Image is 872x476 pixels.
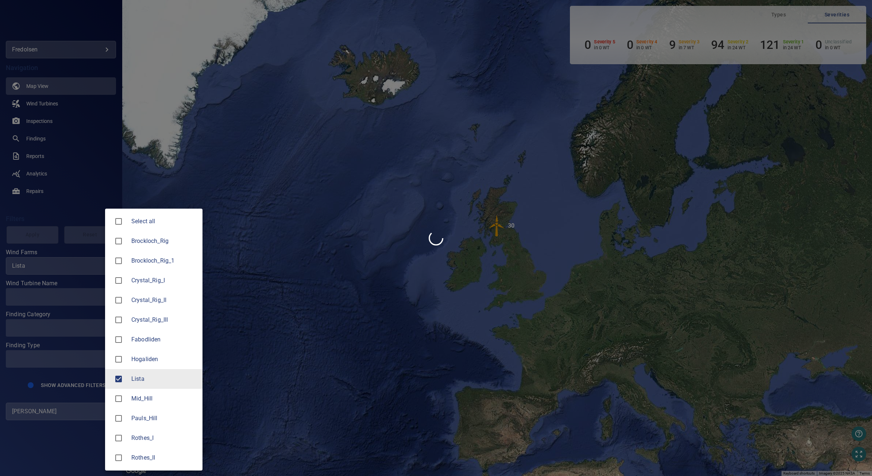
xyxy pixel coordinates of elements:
[131,256,197,265] span: Brockloch_Rig_1
[111,371,126,387] span: Lista
[111,253,126,268] span: Brockloch_Rig_1
[131,375,197,383] span: Lista
[111,411,126,426] span: Pauls_Hill
[131,394,197,403] div: Wind Farms Mid_Hill
[131,375,197,383] div: Wind Farms Lista
[111,450,126,465] span: Rothes_II
[131,453,197,462] div: Wind Farms Rothes_II
[105,209,202,471] ul: Lista
[131,217,197,226] span: Select all
[131,276,197,285] div: Wind Farms Crystal_Rig_I
[111,352,126,367] span: Hogaliden
[131,355,197,364] span: Hogaliden
[131,316,197,324] div: Wind Farms Crystal_Rig_III
[131,316,197,324] span: Crystal_Rig_III
[131,355,197,364] div: Wind Farms Hogaliden
[131,296,197,305] div: Wind Farms Crystal_Rig_II
[131,414,197,423] div: Wind Farms Pauls_Hill
[111,430,126,446] span: Rothes_I
[131,237,197,245] span: Brockloch_Rig
[131,335,197,344] span: Fabodliden
[131,414,197,423] span: Pauls_Hill
[131,276,197,285] span: Crystal_Rig_I
[111,312,126,328] span: Crystal_Rig_III
[131,296,197,305] span: Crystal_Rig_II
[111,293,126,308] span: Crystal_Rig_II
[131,256,197,265] div: Wind Farms Brockloch_Rig_1
[131,434,197,442] span: Rothes_I
[131,335,197,344] div: Wind Farms Fabodliden
[131,434,197,442] div: Wind Farms Rothes_I
[111,391,126,406] span: Mid_Hill
[111,273,126,288] span: Crystal_Rig_I
[111,332,126,347] span: Fabodliden
[131,394,197,403] span: Mid_Hill
[131,237,197,245] div: Wind Farms Brockloch_Rig
[131,453,197,462] span: Rothes_II
[111,233,126,249] span: Brockloch_Rig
